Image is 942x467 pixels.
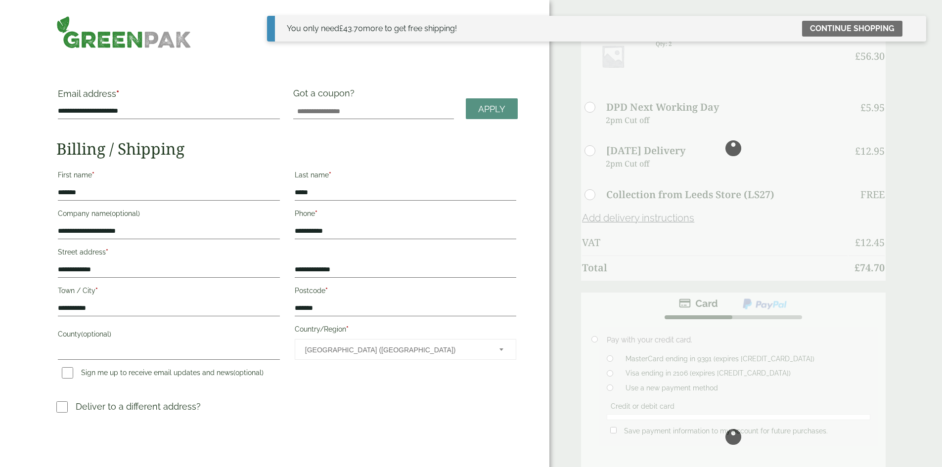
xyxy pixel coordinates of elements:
[233,369,264,377] span: (optional)
[287,23,457,35] div: You only need more to get free shipping!
[802,21,902,37] a: Continue shopping
[329,171,331,179] abbr: required
[116,88,119,99] abbr: required
[56,16,191,48] img: GreenPak Supplies
[325,287,328,295] abbr: required
[58,168,279,185] label: First name
[295,322,516,339] label: Country/Region
[106,248,108,256] abbr: required
[478,104,505,115] span: Apply
[339,24,363,33] span: 43.70
[346,325,349,333] abbr: required
[58,369,268,380] label: Sign me up to receive email updates and news
[339,24,343,33] span: £
[62,367,73,379] input: Sign me up to receive email updates and news(optional)
[76,400,201,413] p: Deliver to a different address?
[81,330,111,338] span: (optional)
[92,171,94,179] abbr: required
[95,287,98,295] abbr: required
[466,98,518,120] a: Apply
[295,284,516,300] label: Postcode
[58,89,279,103] label: Email address
[58,284,279,300] label: Town / City
[58,245,279,262] label: Street address
[295,339,516,360] span: Country/Region
[110,210,140,217] span: (optional)
[58,327,279,344] label: County
[295,168,516,185] label: Last name
[293,88,359,103] label: Got a coupon?
[305,340,486,360] span: United Kingdom (UK)
[315,210,317,217] abbr: required
[295,207,516,223] label: Phone
[56,139,518,158] h2: Billing / Shipping
[58,207,279,223] label: Company name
